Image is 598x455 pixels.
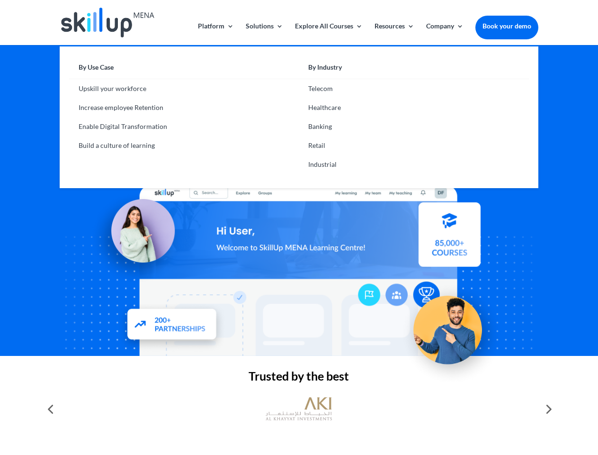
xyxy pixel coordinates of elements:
[475,16,538,36] a: Book your demo
[295,23,363,45] a: Explore All Courses
[299,79,528,98] a: Telecom
[61,8,154,37] img: Skillup Mena
[400,276,505,381] img: Upskill your workforce - SkillUp
[375,23,414,45] a: Resources
[299,117,528,136] a: Banking
[299,61,528,79] a: By Industry
[299,155,528,174] a: Industrial
[266,392,332,426] img: al khayyat investments logo
[69,79,299,98] a: Upskill your workforce
[69,136,299,155] a: Build a culture of learning
[419,206,481,271] img: Courses library - SkillUp MENA
[89,189,184,284] img: Learning Management Solution - SkillUp
[117,300,227,351] img: Partners - SkillUp Mena
[60,370,538,387] h2: Trusted by the best
[299,98,528,117] a: Healthcare
[198,23,234,45] a: Platform
[69,98,299,117] a: Increase employee Retention
[440,353,598,455] iframe: Chat Widget
[69,117,299,136] a: Enable Digital Transformation
[69,61,299,79] a: By Use Case
[246,23,283,45] a: Solutions
[426,23,464,45] a: Company
[299,136,528,155] a: Retail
